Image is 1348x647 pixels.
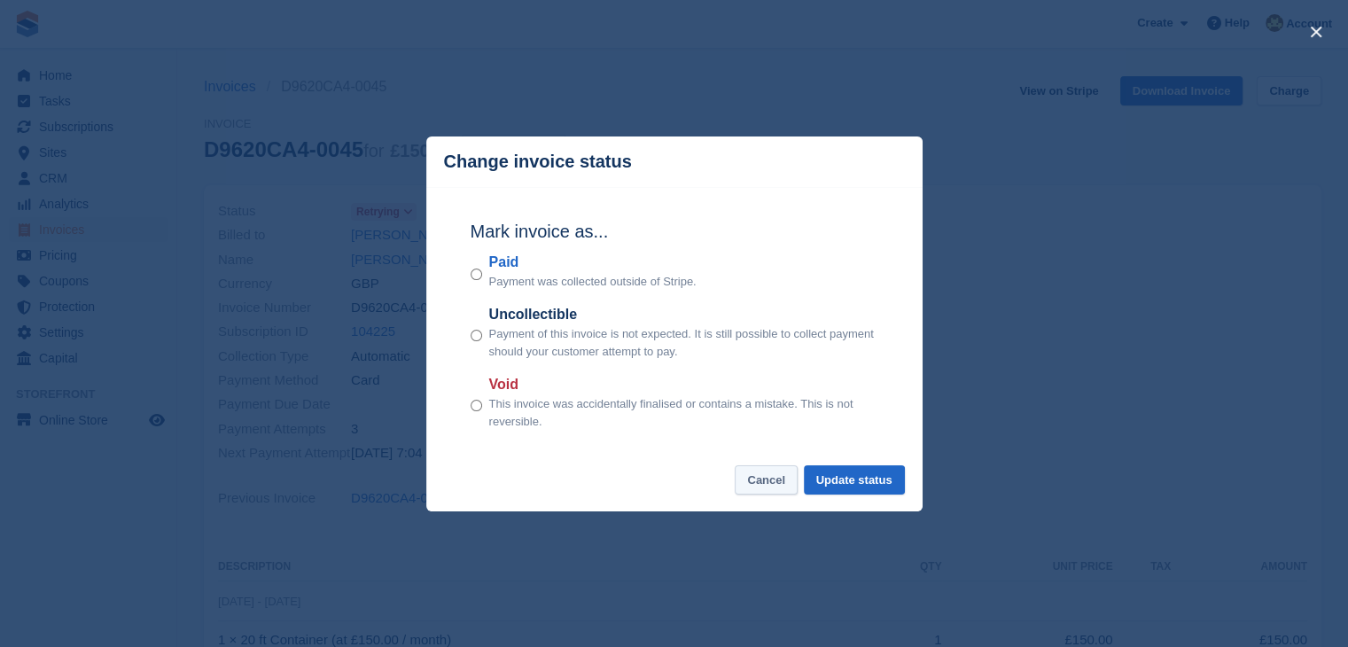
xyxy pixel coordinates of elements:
button: close [1302,18,1330,46]
button: Cancel [735,465,798,495]
button: Update status [804,465,905,495]
label: Uncollectible [489,304,878,325]
label: Paid [489,252,697,273]
p: Change invoice status [444,152,632,172]
h2: Mark invoice as... [471,218,878,245]
p: Payment of this invoice is not expected. It is still possible to collect payment should your cust... [489,325,878,360]
p: Payment was collected outside of Stripe. [489,273,697,291]
label: Void [489,374,878,395]
p: This invoice was accidentally finalised or contains a mistake. This is not reversible. [489,395,878,430]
